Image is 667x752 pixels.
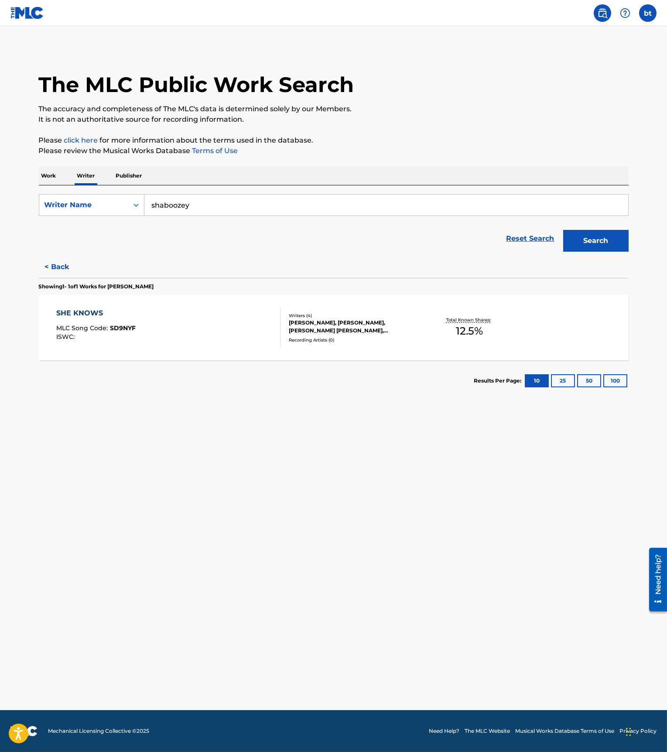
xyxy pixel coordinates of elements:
iframe: Chat Widget [623,710,667,752]
span: MLC Song Code : [56,324,110,332]
a: Reset Search [502,229,559,248]
span: ISWC : [56,333,77,341]
span: 12.5 % [456,323,483,339]
button: 100 [603,374,627,387]
div: SHE KNOWS [56,308,136,318]
a: Need Help? [429,727,459,735]
button: 50 [577,374,601,387]
div: Writers ( 4 ) [289,312,421,319]
a: The MLC Website [465,727,510,735]
form: Search Form [39,194,629,256]
a: Public Search [594,4,611,22]
button: 25 [551,374,575,387]
p: Total Known Shares: [446,317,493,323]
div: [PERSON_NAME], [PERSON_NAME], [PERSON_NAME] [PERSON_NAME], [PERSON_NAME] [289,319,421,335]
div: Drag [626,719,631,745]
a: SHE KNOWSMLC Song Code:SD9NYFISWC:Writers (4)[PERSON_NAME], [PERSON_NAME], [PERSON_NAME] [PERSON_... [39,295,629,360]
img: search [597,8,608,18]
a: Privacy Policy [619,727,657,735]
img: help [620,8,630,18]
a: Musical Works Database Terms of Use [515,727,614,735]
span: Mechanical Licensing Collective © 2025 [48,727,149,735]
span: SD9NYF [110,324,136,332]
img: MLC Logo [10,7,44,19]
p: Please for more information about the terms used in the database. [39,135,629,146]
div: Recording Artists ( 0 ) [289,337,421,343]
p: Writer [75,167,98,185]
p: Publisher [113,167,145,185]
h1: The MLC Public Work Search [39,72,354,98]
button: < Back [39,256,91,278]
a: click here [64,136,98,144]
p: Showing 1 - 1 of 1 Works for [PERSON_NAME] [39,283,154,291]
p: It is not an authoritative source for recording information. [39,114,629,125]
p: Work [39,167,59,185]
iframe: Resource Center [643,544,667,615]
div: Writer Name [44,200,123,210]
div: Help [616,4,634,22]
p: The accuracy and completeness of The MLC's data is determined solely by our Members. [39,104,629,114]
a: Terms of Use [191,147,238,155]
img: logo [10,726,38,736]
button: Search [563,230,629,252]
div: User Menu [639,4,657,22]
p: Results Per Page: [474,377,524,385]
button: 10 [525,374,549,387]
p: Please review the Musical Works Database [39,146,629,156]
